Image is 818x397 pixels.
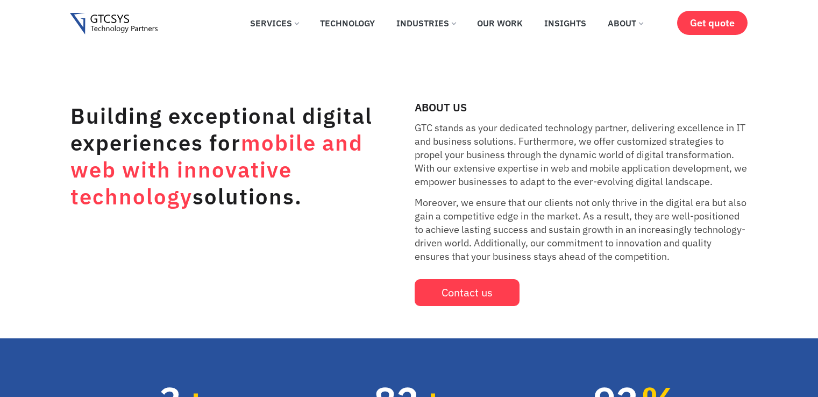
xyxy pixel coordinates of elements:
[415,279,520,306] a: Contact us
[442,287,493,298] span: Contact us
[70,102,377,210] h1: Building exceptional digital experiences for solutions.
[415,121,748,188] p: GTC stands as your dedicated technology partner, delivering excellence in IT and business solutio...
[70,129,363,210] span: mobile and web with innovative technology
[70,13,158,35] img: Gtcsys logo
[388,11,464,35] a: Industries
[536,11,594,35] a: Insights
[242,11,307,35] a: Services
[677,11,748,35] a: Get quote
[312,11,383,35] a: Technology
[600,11,651,35] a: About
[415,196,748,263] p: Moreover, we ensure that our clients not only thrive in the digital era but also gain a competiti...
[469,11,531,35] a: Our Work
[690,17,735,29] span: Get quote
[415,102,748,113] h2: ABOUT US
